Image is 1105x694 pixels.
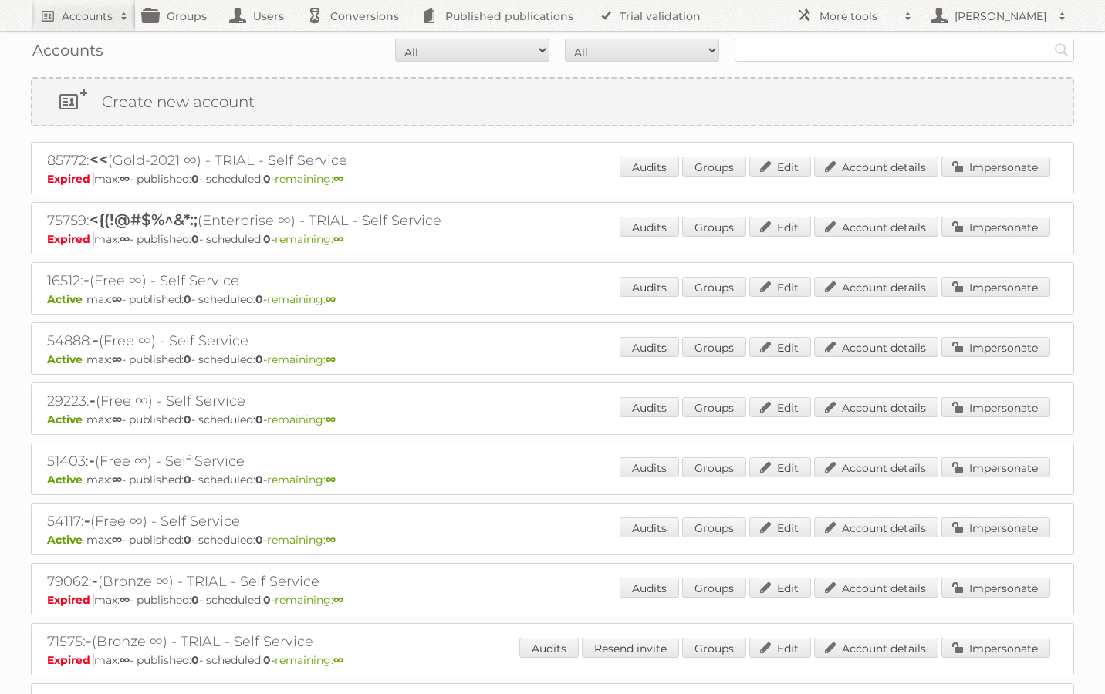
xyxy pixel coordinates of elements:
span: Active [47,292,86,306]
strong: 0 [263,593,271,607]
strong: ∞ [120,232,130,246]
strong: 0 [184,413,191,426]
strong: ∞ [326,292,336,306]
a: Edit [749,337,811,357]
span: - [89,451,95,470]
a: Impersonate [941,578,1050,598]
h2: 75759: (Enterprise ∞) - TRIAL - Self Service [47,211,587,231]
p: max: - published: - scheduled: - [47,533,1058,547]
a: Edit [749,517,811,537]
a: Impersonate [941,217,1050,237]
span: remaining: [267,533,336,547]
a: Edit [749,397,811,417]
strong: 0 [255,473,263,487]
a: Account details [814,217,938,237]
span: Active [47,352,86,366]
strong: 0 [191,172,199,186]
span: remaining: [267,292,336,306]
a: Audits [620,457,679,477]
a: Impersonate [941,517,1050,537]
strong: ∞ [120,653,130,667]
a: Impersonate [941,277,1050,297]
strong: 0 [255,533,263,547]
strong: 0 [184,292,191,306]
strong: ∞ [120,172,130,186]
strong: ∞ [333,232,343,246]
strong: ∞ [112,473,122,487]
a: Account details [814,578,938,598]
span: remaining: [275,172,343,186]
a: Impersonate [941,457,1050,477]
a: Audits [519,638,579,658]
span: remaining: [267,473,336,487]
a: Edit [749,457,811,477]
strong: ∞ [326,473,336,487]
strong: ∞ [326,533,336,547]
p: max: - published: - scheduled: - [47,473,1058,487]
strong: ∞ [112,413,122,426]
h2: 85772: (Gold-2021 ∞) - TRIAL - Self Service [47,150,587,170]
h2: 71575: (Bronze ∞) - TRIAL - Self Service [47,632,587,652]
input: Search [1050,39,1073,62]
a: Impersonate [941,638,1050,658]
a: Account details [814,277,938,297]
a: Create new account [32,79,1073,125]
strong: ∞ [120,593,130,607]
strong: 0 [263,232,271,246]
p: max: - published: - scheduled: - [47,593,1058,607]
p: max: - published: - scheduled: - [47,352,1058,366]
a: Groups [682,337,746,357]
strong: ∞ [333,172,343,186]
a: Groups [682,217,746,237]
a: Account details [814,457,938,477]
strong: 0 [255,413,263,426]
a: Groups [682,277,746,297]
a: Impersonate [941,157,1050,177]
a: Groups [682,397,746,417]
a: Account details [814,638,938,658]
span: remaining: [275,653,343,667]
h2: [PERSON_NAME] [951,8,1051,24]
a: Audits [620,157,679,177]
a: Resend invite [582,638,679,658]
a: Audits [620,337,679,357]
a: Audits [620,517,679,537]
strong: 0 [184,533,191,547]
a: Edit [749,638,811,658]
p: max: - published: - scheduled: - [47,413,1058,426]
a: Audits [620,277,679,297]
strong: 0 [184,473,191,487]
h2: Accounts [62,8,113,24]
h2: 16512: (Free ∞) - Self Service [47,271,587,291]
strong: ∞ [333,593,343,607]
strong: 0 [263,653,271,667]
span: Expired [47,172,94,186]
strong: ∞ [112,292,122,306]
span: Active [47,533,86,547]
h2: 54117: (Free ∞) - Self Service [47,511,587,531]
span: Active [47,473,86,487]
h2: 54888: (Free ∞) - Self Service [47,331,587,351]
p: max: - published: - scheduled: - [47,232,1058,246]
strong: ∞ [112,352,122,366]
strong: 0 [263,172,271,186]
span: - [92,571,98,590]
h2: More tools [819,8,897,24]
span: - [90,391,96,409]
strong: 0 [191,593,199,607]
strong: 0 [184,352,191,366]
a: Account details [814,337,938,357]
span: remaining: [267,413,336,426]
p: max: - published: - scheduled: - [47,653,1058,667]
strong: ∞ [326,413,336,426]
a: Account details [814,157,938,177]
a: Account details [814,397,938,417]
a: Edit [749,277,811,297]
a: Groups [682,578,746,598]
a: Audits [620,217,679,237]
h2: 29223: (Free ∞) - Self Service [47,391,587,411]
span: - [86,632,92,650]
span: - [84,511,90,530]
strong: 0 [191,232,199,246]
a: Edit [749,217,811,237]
